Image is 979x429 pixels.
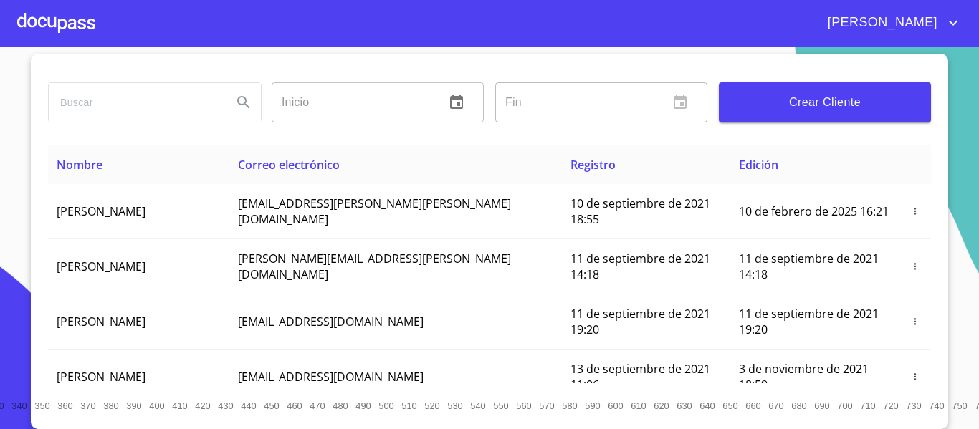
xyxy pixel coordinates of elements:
button: 680 [788,395,811,418]
span: 710 [860,400,875,411]
button: 550 [489,395,512,418]
button: 340 [8,395,31,418]
span: 560 [516,400,531,411]
span: 660 [745,400,760,411]
span: 13 de septiembre de 2021 11:06 [570,361,710,392]
button: 400 [145,395,168,418]
button: 610 [627,395,650,418]
button: account of current user [817,11,962,34]
span: 510 [401,400,416,411]
span: 470 [310,400,325,411]
button: 690 [811,395,834,418]
span: 11 de septiembre de 2021 14:18 [570,251,710,282]
button: 650 [719,395,742,418]
span: 11 de septiembre de 2021 19:20 [570,306,710,337]
span: 640 [699,400,715,411]
button: 710 [856,395,879,418]
span: 10 de febrero de 2025 16:21 [739,203,889,219]
span: 10 de septiembre de 2021 18:55 [570,196,710,227]
button: 490 [352,395,375,418]
button: 750 [948,395,971,418]
span: 720 [883,400,898,411]
button: 630 [673,395,696,418]
button: 530 [444,395,467,418]
span: 540 [470,400,485,411]
button: 420 [191,395,214,418]
span: 3 de noviembre de 2021 18:59 [739,361,869,392]
span: 340 [11,400,27,411]
span: [EMAIL_ADDRESS][DOMAIN_NAME] [238,369,424,385]
span: 500 [378,400,393,411]
button: 720 [879,395,902,418]
span: 750 [952,400,967,411]
button: Crear Cliente [719,82,931,122]
span: 670 [768,400,783,411]
button: 450 [260,395,283,418]
button: 500 [375,395,398,418]
span: 620 [654,400,669,411]
span: 11 de septiembre de 2021 19:20 [739,306,879,337]
span: Correo electrónico [238,157,340,173]
input: search [49,83,221,122]
span: [PERSON_NAME] [817,11,945,34]
span: 680 [791,400,806,411]
span: 600 [608,400,623,411]
button: 410 [168,395,191,418]
button: 350 [31,395,54,418]
button: 590 [581,395,604,418]
span: 610 [631,400,646,411]
span: [PERSON_NAME] [57,369,145,385]
span: 740 [929,400,944,411]
button: 510 [398,395,421,418]
button: 620 [650,395,673,418]
span: 580 [562,400,577,411]
span: 590 [585,400,600,411]
span: [PERSON_NAME] [57,203,145,219]
button: 570 [535,395,558,418]
button: 600 [604,395,627,418]
span: Crear Cliente [730,92,920,112]
button: 480 [329,395,352,418]
button: 580 [558,395,581,418]
span: 490 [355,400,371,411]
span: [EMAIL_ADDRESS][DOMAIN_NAME] [238,314,424,329]
button: 700 [834,395,856,418]
span: 460 [287,400,302,411]
span: 400 [149,400,164,411]
span: 440 [241,400,256,411]
span: [PERSON_NAME][EMAIL_ADDRESS][PERSON_NAME][DOMAIN_NAME] [238,251,511,282]
span: 420 [195,400,210,411]
span: 410 [172,400,187,411]
span: 370 [80,400,95,411]
span: 11 de septiembre de 2021 14:18 [739,251,879,282]
span: 480 [333,400,348,411]
button: 730 [902,395,925,418]
span: Edición [739,157,778,173]
span: [PERSON_NAME] [57,259,145,274]
span: 730 [906,400,921,411]
span: 690 [814,400,829,411]
button: 660 [742,395,765,418]
button: 370 [77,395,100,418]
span: 390 [126,400,141,411]
span: Nombre [57,157,102,173]
button: 520 [421,395,444,418]
button: 390 [123,395,145,418]
button: 440 [237,395,260,418]
button: 360 [54,395,77,418]
button: 540 [467,395,489,418]
span: 450 [264,400,279,411]
span: 570 [539,400,554,411]
span: [EMAIL_ADDRESS][PERSON_NAME][PERSON_NAME][DOMAIN_NAME] [238,196,511,227]
button: 430 [214,395,237,418]
button: 460 [283,395,306,418]
button: 670 [765,395,788,418]
span: 380 [103,400,118,411]
button: 640 [696,395,719,418]
button: 740 [925,395,948,418]
span: 520 [424,400,439,411]
span: 630 [677,400,692,411]
span: Registro [570,157,616,173]
button: Search [226,85,261,120]
span: [PERSON_NAME] [57,314,145,329]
